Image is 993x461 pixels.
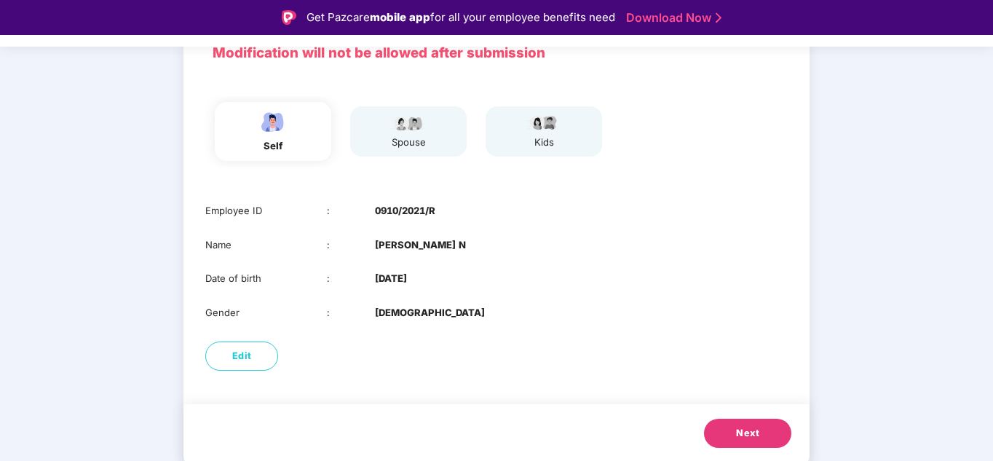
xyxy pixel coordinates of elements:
[327,203,376,218] div: :
[526,114,562,131] img: svg+xml;base64,PHN2ZyB4bWxucz0iaHR0cDovL3d3dy53My5vcmcvMjAwMC9zdmciIHdpZHRoPSI3OS4wMzciIGhlaWdodD...
[205,305,327,320] div: Gender
[327,305,376,320] div: :
[232,349,252,363] span: Edit
[282,10,296,25] img: Logo
[205,271,327,286] div: Date of birth
[370,10,430,24] strong: mobile app
[390,114,427,131] img: svg+xml;base64,PHN2ZyB4bWxucz0iaHR0cDovL3d3dy53My5vcmcvMjAwMC9zdmciIHdpZHRoPSI5Ny44OTciIGhlaWdodD...
[526,135,562,150] div: kids
[704,419,791,448] button: Next
[736,426,759,441] span: Next
[390,135,427,150] div: spouse
[375,203,435,218] b: 0910/2021/R
[306,9,615,26] div: Get Pazcare for all your employee benefits need
[375,305,485,320] b: [DEMOGRAPHIC_DATA]
[213,42,780,64] p: Modification will not be allowed after submission
[255,109,291,135] img: svg+xml;base64,PHN2ZyBpZD0iRW1wbG95ZWVfbWFsZSIgeG1sbnM9Imh0dHA6Ly93d3cudzMub3JnLzIwMDAvc3ZnIiB3aW...
[205,237,327,253] div: Name
[626,10,717,25] a: Download Now
[375,271,407,286] b: [DATE]
[205,203,327,218] div: Employee ID
[205,342,278,371] button: Edit
[255,138,291,154] div: self
[327,271,376,286] div: :
[327,237,376,253] div: :
[716,10,721,25] img: Stroke
[375,237,466,253] b: [PERSON_NAME] N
